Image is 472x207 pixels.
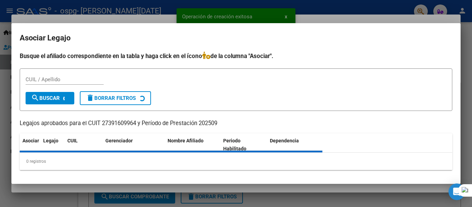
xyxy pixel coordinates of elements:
datatable-header-cell: Gerenciador [103,133,165,156]
span: Nombre Afiliado [168,138,204,143]
div: 0 registros [20,153,452,170]
span: Periodo Habilitado [223,138,246,151]
span: Legajo [43,138,58,143]
datatable-header-cell: Nombre Afiliado [165,133,220,156]
button: Buscar [26,92,74,104]
span: Dependencia [270,138,299,143]
h4: Busque el afiliado correspondiente en la tabla y haga click en el ícono de la columna "Asociar". [20,51,452,60]
span: Asociar [22,138,39,143]
datatable-header-cell: Legajo [40,133,65,156]
span: CUIL [67,138,78,143]
button: Borrar Filtros [80,91,151,105]
mat-icon: search [31,94,39,102]
datatable-header-cell: CUIL [65,133,103,156]
datatable-header-cell: Asociar [20,133,40,156]
span: Gerenciador [105,138,133,143]
mat-icon: delete [86,94,94,102]
datatable-header-cell: Dependencia [267,133,323,156]
span: Buscar [31,95,60,101]
div: Open Intercom Messenger [449,184,465,200]
p: Legajos aprobados para el CUIT 27391609964 y Período de Prestación 202509 [20,119,452,128]
datatable-header-cell: Periodo Habilitado [220,133,267,156]
span: Borrar Filtros [86,95,136,101]
h2: Asociar Legajo [20,31,452,45]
